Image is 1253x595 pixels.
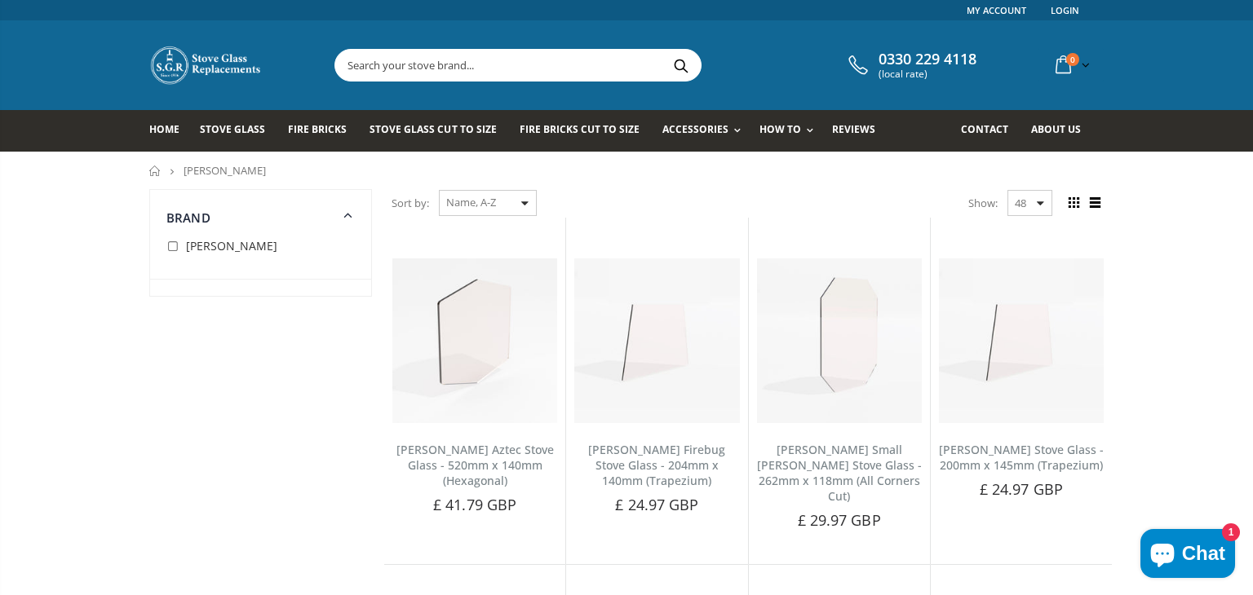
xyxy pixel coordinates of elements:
span: [PERSON_NAME] [184,163,266,178]
a: [PERSON_NAME] Firebug Stove Glass - 204mm x 140mm (Trapezium) [588,442,725,488]
span: Contact [961,122,1008,136]
a: Reviews [832,110,888,152]
span: How To [759,122,801,136]
img: Stove Glass Replacement [149,45,263,86]
span: About us [1031,122,1081,136]
a: Home [149,110,192,152]
span: Accessories [662,122,728,136]
span: Brand [166,209,210,226]
img: Dowling Stove Glass [939,258,1104,423]
span: Show: [968,190,998,216]
span: Fire Bricks [288,122,347,136]
span: 0330 229 4118 [879,51,976,68]
inbox-online-store-chat: Shopify online store chat [1136,529,1240,582]
a: 0330 229 4118 (local rate) [844,51,976,80]
a: [PERSON_NAME] Small [PERSON_NAME] Stove Glass - 262mm x 118mm (All Corners Cut) [757,442,922,504]
a: [PERSON_NAME] Stove Glass - 200mm x 145mm (Trapezium) [939,442,1104,473]
span: £ 41.79 GBP [433,495,516,514]
a: Fire Bricks Cut To Size [520,110,652,152]
span: Grid view [1065,194,1083,212]
span: £ 29.97 GBP [798,510,881,530]
a: 0 [1049,49,1093,81]
a: Contact [961,110,1021,152]
span: Reviews [832,122,875,136]
span: £ 24.97 GBP [980,479,1063,499]
span: Fire Bricks Cut To Size [520,122,640,136]
span: 0 [1066,53,1079,66]
img: Dowling Firebug (Shaped) Stove Glass [574,258,739,423]
span: [PERSON_NAME] [186,238,277,253]
a: How To [759,110,821,152]
a: Accessories [662,110,749,152]
span: £ 24.97 GBP [615,495,698,514]
span: List view [1086,194,1104,212]
img: Dowling Small Dowling stove glass [757,258,922,423]
input: Search your stove brand... [335,50,883,81]
span: (local rate) [879,68,976,80]
img: Dowling Aztec Stove Glass [392,258,557,423]
a: About us [1031,110,1093,152]
span: Stove Glass [200,122,265,136]
span: Stove Glass Cut To Size [370,122,496,136]
span: Sort by: [392,189,429,218]
a: [PERSON_NAME] Aztec Stove Glass - 520mm x 140mm (Hexagonal) [396,442,554,488]
button: Search [662,50,699,81]
a: Stove Glass Cut To Size [370,110,508,152]
span: Home [149,122,179,136]
a: Home [149,165,162,176]
a: Fire Bricks [288,110,359,152]
a: Stove Glass [200,110,277,152]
